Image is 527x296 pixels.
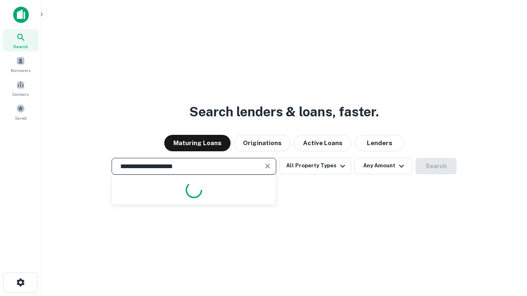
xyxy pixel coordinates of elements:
[355,135,404,151] button: Lenders
[2,101,39,123] a: Saved
[2,77,39,99] a: Contacts
[280,158,351,174] button: All Property Types
[262,160,273,172] button: Clear
[11,67,30,74] span: Borrowers
[486,230,527,270] iframe: Chat Widget
[189,102,379,122] h3: Search lenders & loans, faster.
[12,91,29,97] span: Contacts
[294,135,352,151] button: Active Loans
[164,135,231,151] button: Maturing Loans
[234,135,291,151] button: Originations
[13,7,29,23] img: capitalize-icon.png
[13,43,28,50] span: Search
[2,53,39,75] a: Borrowers
[2,29,39,51] a: Search
[354,158,412,174] button: Any Amount
[15,115,27,121] span: Saved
